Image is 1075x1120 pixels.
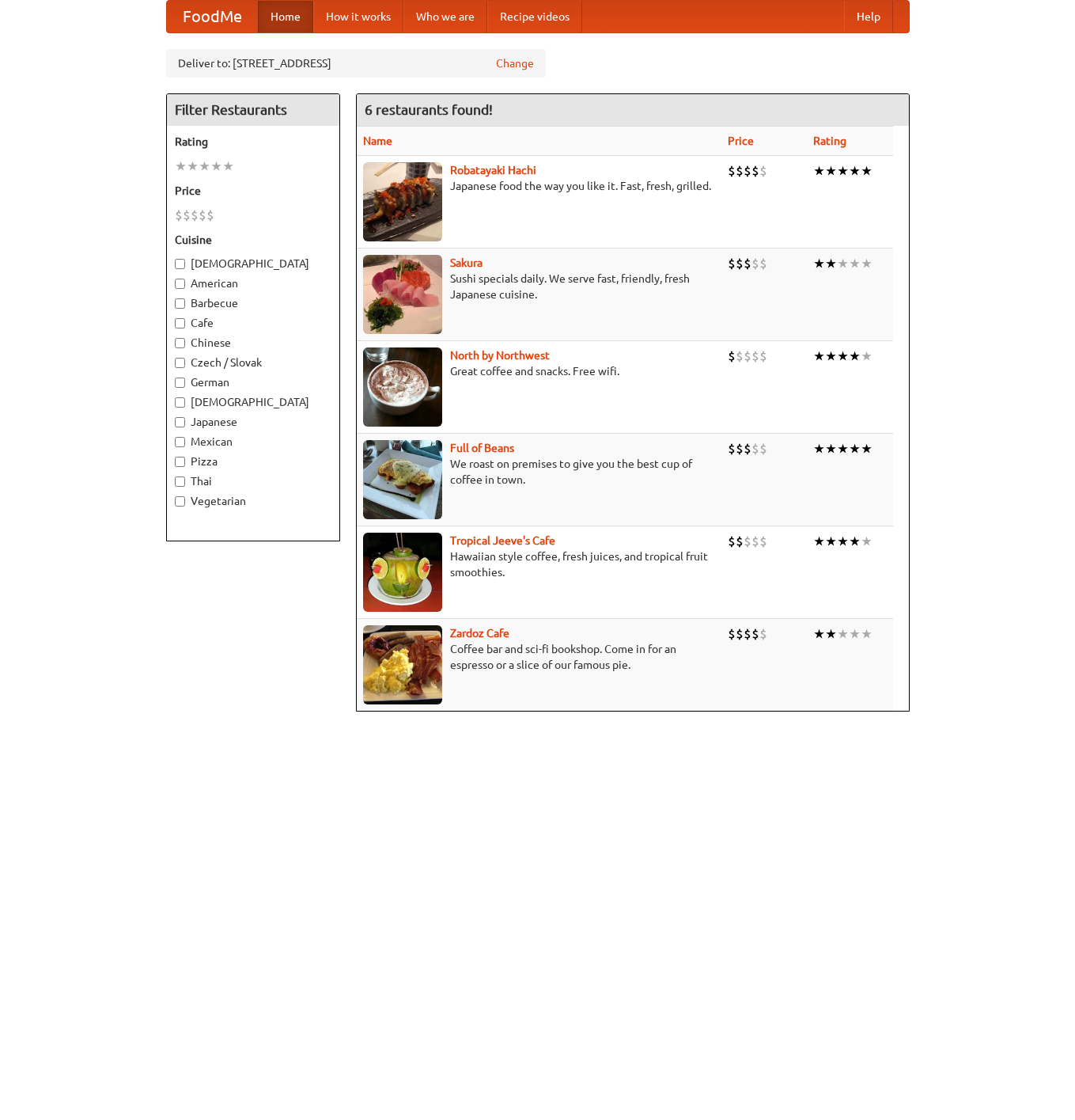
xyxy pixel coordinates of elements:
p: Hawaiian style coffee, fresh juices, and tropical fruit smoothies. [363,549,716,580]
li: $ [744,533,751,550]
li: $ [728,347,736,365]
input: Thai [175,476,185,487]
li: $ [751,347,759,365]
label: Barbecue [175,295,331,311]
a: Price [728,135,754,147]
li: ★ [849,533,861,550]
input: Czech / Slovak [175,358,185,368]
li: ★ [849,347,861,365]
b: Tropical Jeeve's Cafe [450,534,555,547]
b: Sakura [450,256,483,269]
li: $ [751,162,759,180]
input: Chinese [175,338,185,348]
div: Deliver to: [STREET_ADDRESS] [166,49,546,78]
input: Barbecue [175,298,185,309]
label: Thai [175,473,331,489]
li: ★ [175,158,187,175]
input: [DEMOGRAPHIC_DATA] [175,259,185,269]
li: ★ [849,255,861,272]
li: $ [759,347,767,365]
li: ★ [837,533,849,550]
li: $ [206,207,214,224]
img: sakura.jpg [363,255,442,334]
li: ★ [837,255,849,272]
li: $ [744,162,751,180]
li: ★ [861,255,872,272]
li: ★ [837,347,849,365]
img: zardoz.jpg [363,625,442,704]
li: ★ [861,347,872,365]
li: ★ [813,347,825,365]
li: $ [744,625,751,643]
li: ★ [861,625,872,643]
li: $ [744,440,751,457]
li: $ [183,207,191,224]
li: $ [759,255,767,272]
a: Full of Beans [450,442,514,454]
li: ★ [825,347,837,365]
li: ★ [813,533,825,550]
li: $ [728,162,736,180]
li: $ [759,533,767,550]
li: $ [759,440,767,457]
label: [DEMOGRAPHIC_DATA] [175,394,331,410]
li: ★ [813,625,825,643]
img: north.jpg [363,347,442,427]
li: ★ [825,533,837,550]
li: ★ [849,162,861,180]
li: ★ [861,162,872,180]
input: Vegetarian [175,496,185,507]
li: $ [751,255,759,272]
p: Japanese food the way you like it. Fast, fresh, grilled. [363,178,716,194]
a: Help [844,1,893,32]
li: $ [175,207,183,224]
h5: Cuisine [175,232,331,248]
img: jeeves.jpg [363,533,442,612]
li: $ [751,625,759,643]
li: ★ [837,625,849,643]
label: [DEMOGRAPHIC_DATA] [175,256,331,271]
a: North by Northwest [450,349,550,362]
label: Chinese [175,335,331,351]
input: German [175,378,185,388]
li: $ [759,162,767,180]
label: Pizza [175,454,331,469]
input: [DEMOGRAPHIC_DATA] [175,397,185,408]
label: Japanese [175,414,331,430]
li: $ [736,533,744,550]
li: $ [728,255,736,272]
li: $ [736,625,744,643]
p: Great coffee and snacks. Free wifi. [363,363,716,379]
li: $ [751,533,759,550]
input: American [175,279,185,289]
li: $ [191,207,199,224]
li: $ [759,625,767,643]
a: Who we are [403,1,487,32]
li: ★ [222,158,234,175]
li: ★ [837,162,849,180]
label: Cafe [175,315,331,331]
input: Cafe [175,318,185,328]
li: $ [728,440,736,457]
a: Robatayaki Hachi [450,164,536,177]
p: We roast on premises to give you the best cup of coffee in town. [363,456,716,488]
li: ★ [813,255,825,272]
a: Recipe videos [487,1,582,32]
li: $ [728,625,736,643]
li: ★ [861,533,872,550]
li: ★ [849,625,861,643]
input: Pizza [175,457,185,467]
h4: Filter Restaurants [167,94,339,126]
a: Change [496,55,534,71]
a: Home [258,1,313,32]
a: FoodMe [167,1,258,32]
input: Mexican [175,437,185,447]
label: Czech / Slovak [175,355,331,370]
li: ★ [199,158,210,175]
li: $ [744,255,751,272]
li: $ [728,533,736,550]
li: $ [751,440,759,457]
li: ★ [825,625,837,643]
